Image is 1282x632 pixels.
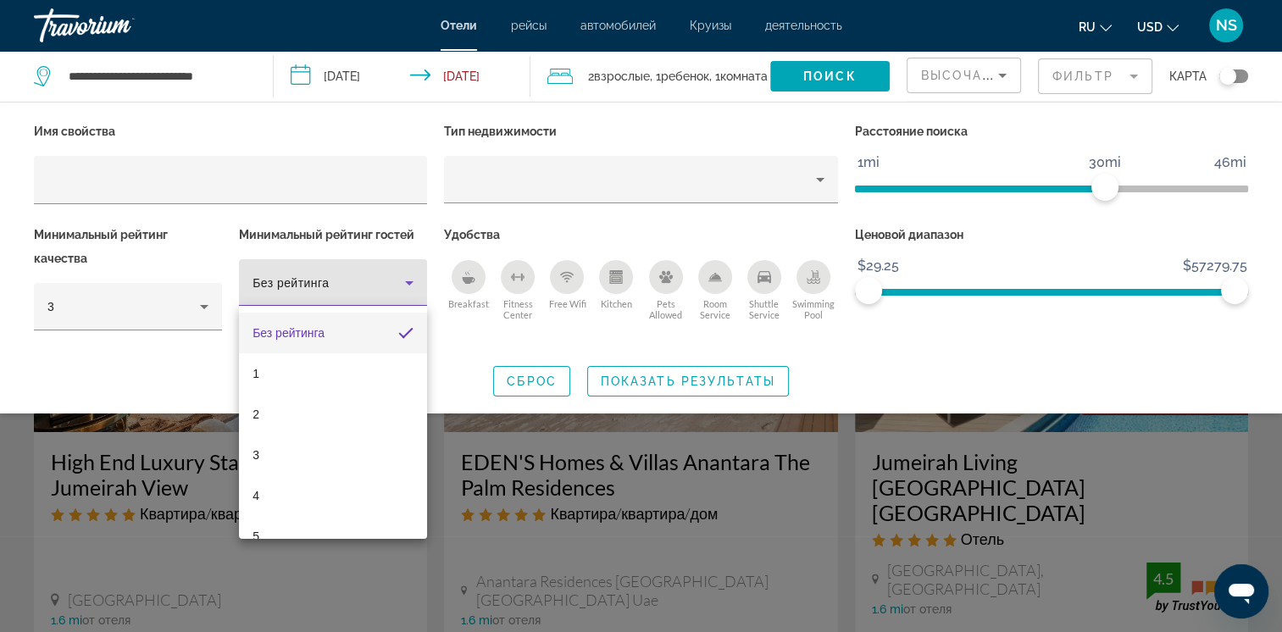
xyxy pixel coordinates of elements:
[253,445,259,465] span: 3
[253,326,325,340] span: Без рейтинга
[253,404,259,424] span: 2
[239,394,427,435] mat-option: Rating 2
[239,353,427,394] mat-option: Rating 1
[239,475,427,516] mat-option: Rating 4
[253,363,259,384] span: 1
[239,435,427,475] mat-option: Rating 3
[253,485,259,506] span: 4
[239,516,427,557] mat-option: Rating 5
[253,526,259,546] span: 5
[1214,564,1268,618] iframe: Кнопка запуска окна обмена сообщениями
